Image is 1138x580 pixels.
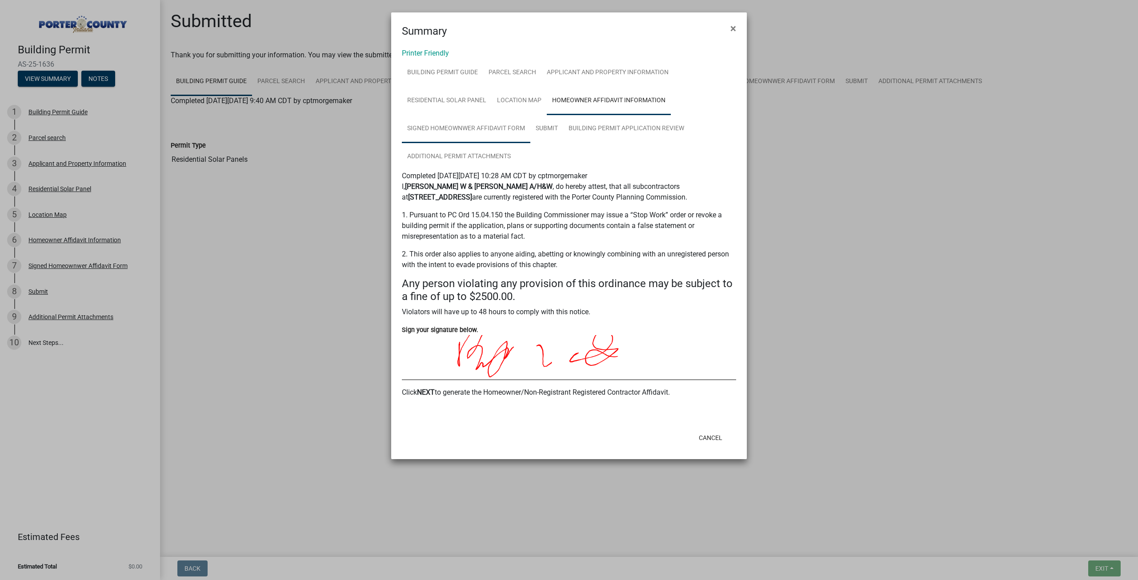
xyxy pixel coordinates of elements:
span: × [730,22,736,35]
a: Building Permit Application Review [563,115,689,143]
p: I, , do hereby attest, that all subcontractors at are currently registered with the Porter County... [402,181,736,203]
h4: Any person violating any provision of this ordinance may be subject to a fine of up to $2500.00. [402,277,736,303]
p: Violators will have up to 48 hours to comply with this notice. [402,307,736,317]
a: Building Permit Guide [402,59,483,87]
strong: [STREET_ADDRESS] [408,193,472,201]
p: Click to generate the Homeowner/Non-Registrant Registered Contractor Affidavit. [402,387,736,398]
strong: [PERSON_NAME] W & [PERSON_NAME] A/H&W [405,182,553,191]
a: Signed Homeownwer Affidavit Form [402,115,530,143]
strong: NEXT [417,388,435,396]
span: Completed [DATE][DATE] 10:28 AM CDT by cptmorgemaker [402,172,587,180]
button: Close [723,16,743,41]
a: Printer Friendly [402,49,449,57]
a: Homeowner Affidavit Information [547,87,671,115]
p: 1. Pursuant to PC Ord 15.04.150 the Building Commissioner may issue a “Stop Work” order or revoke... [402,210,736,242]
a: Additional Permit Attachments [402,143,516,171]
a: Applicant and Property Information [541,59,674,87]
a: Location Map [492,87,547,115]
img: CnukxAAAAAZJREFUAwD7tgnX76OEVAAAAABJRU5ErkJggg== [402,335,681,380]
h4: Summary [402,23,447,39]
label: Sign your signature below. [402,327,478,333]
a: Submit [530,115,563,143]
a: Parcel search [483,59,541,87]
a: Residential Solar Panel [402,87,492,115]
p: 2. This order also applies to anyone aiding, abetting or knowingly combining with an unregistered... [402,249,736,270]
button: Cancel [692,430,729,446]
